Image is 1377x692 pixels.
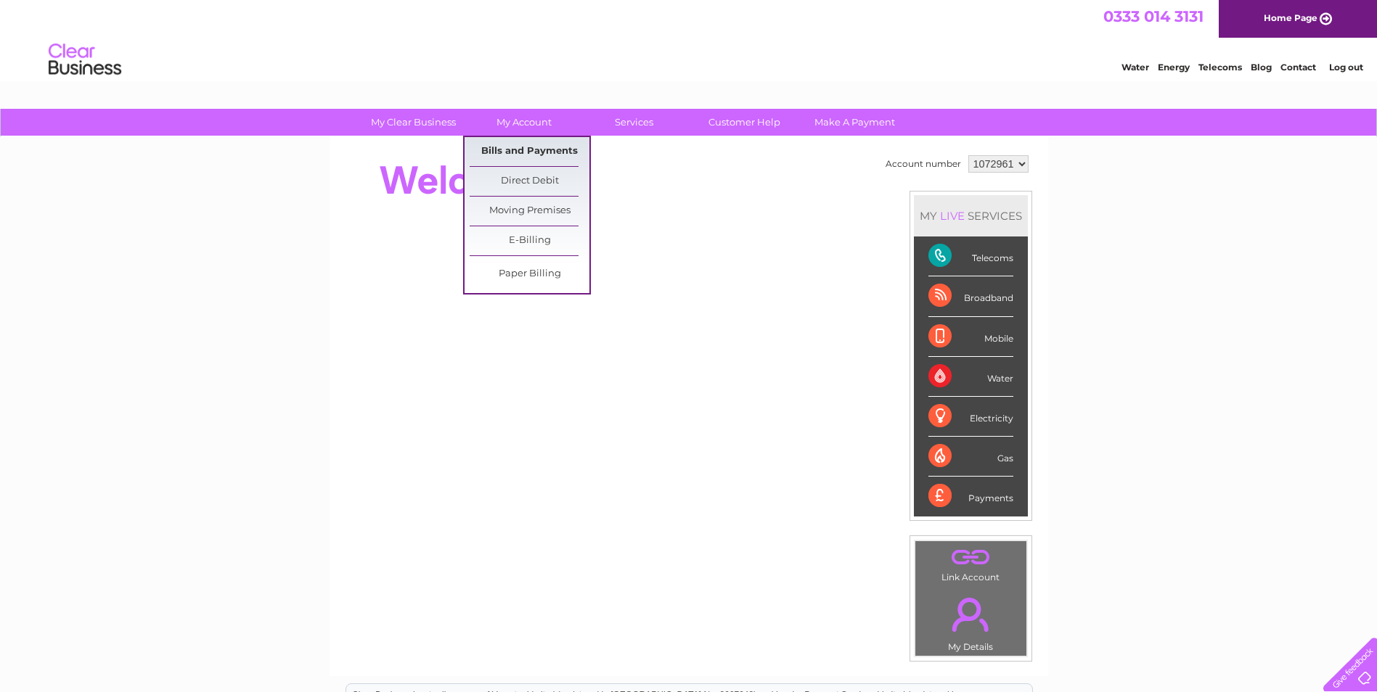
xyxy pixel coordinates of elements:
[1121,62,1149,73] a: Water
[470,260,589,289] a: Paper Billing
[470,167,589,196] a: Direct Debit
[795,109,915,136] a: Make A Payment
[464,109,584,136] a: My Account
[919,545,1023,570] a: .
[928,317,1013,357] div: Mobile
[928,437,1013,477] div: Gas
[915,585,1027,656] td: My Details
[685,109,804,136] a: Customer Help
[928,276,1013,316] div: Broadband
[346,8,1032,70] div: Clear Business is a trading name of Verastar Limited (registered in [GEOGRAPHIC_DATA] No. 3667643...
[470,226,589,255] a: E-Billing
[470,197,589,226] a: Moving Premises
[1280,62,1316,73] a: Contact
[914,195,1028,236] div: MY SERVICES
[928,397,1013,437] div: Electricity
[928,236,1013,276] div: Telecoms
[937,209,968,223] div: LIVE
[574,109,694,136] a: Services
[1251,62,1272,73] a: Blog
[48,38,122,82] img: logo.png
[1103,7,1204,25] a: 0333 014 3131
[928,477,1013,516] div: Payments
[1198,62,1242,73] a: Telecoms
[1158,62,1190,73] a: Energy
[354,109,473,136] a: My Clear Business
[1329,62,1363,73] a: Log out
[470,137,589,166] a: Bills and Payments
[882,152,965,176] td: Account number
[919,589,1023,640] a: .
[915,540,1027,586] td: Link Account
[928,357,1013,397] div: Water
